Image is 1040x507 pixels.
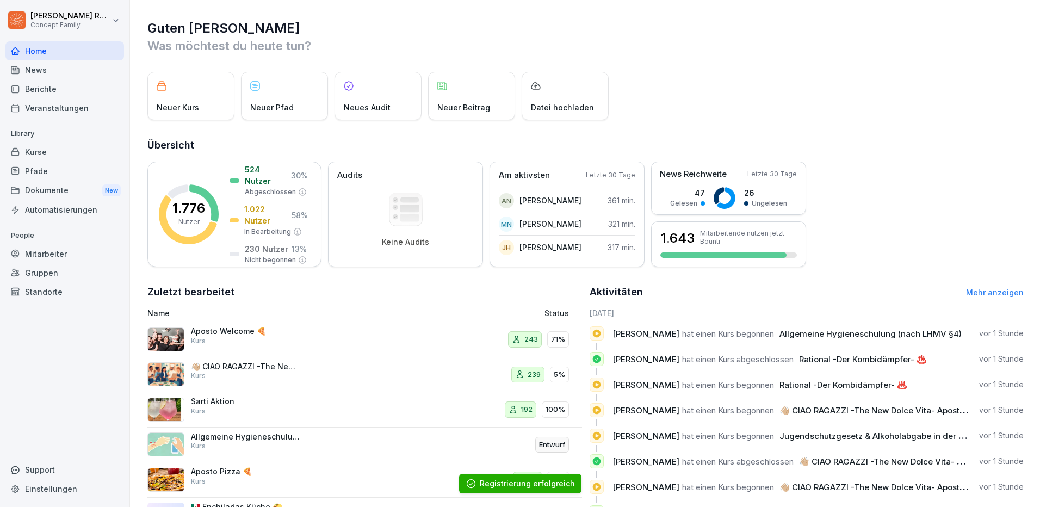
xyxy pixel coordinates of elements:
[682,431,774,441] span: hat einen Kurs begonnen
[979,328,1024,339] p: vor 1 Stunde
[612,380,679,390] span: [PERSON_NAME]
[30,11,110,21] p: [PERSON_NAME] Reiter
[191,467,300,477] p: Aposto Pizza 🍕
[779,405,999,416] span: 👋🏼 CIAO RAGAZZI -The New Dolce Vita- Apostorelaunch
[544,307,569,319] p: Status
[608,195,635,206] p: 361 min.
[191,362,300,372] p: 👋🏼 CIAO RAGAZZI -The New Dolce Vita- Apostorelaunch
[554,369,565,380] p: 5%
[744,187,787,199] p: 26
[172,202,205,215] p: 1.776
[799,354,927,364] span: Rational -Der Kombidämpfer- ♨️
[5,143,124,162] a: Kurse
[682,329,774,339] span: hat einen Kurs begonnen
[178,217,200,227] p: Nutzer
[245,255,296,265] p: Nicht begonnen
[670,187,705,199] p: 47
[147,285,582,300] h2: Zuletzt bearbeitet
[660,229,695,248] h3: 1.643
[608,242,635,253] p: 317 min.
[147,357,582,393] a: 👋🏼 CIAO RAGAZZI -The New Dolce Vita- ApostorelaunchKurs2395%
[682,354,794,364] span: hat einen Kurs abgeschlossen
[191,371,206,381] p: Kurs
[245,187,296,197] p: Abgeschlossen
[670,199,697,208] p: Gelesen
[612,482,679,492] span: [PERSON_NAME]
[147,37,1024,54] p: Was möchtest du heute tun?
[250,102,294,113] p: Neuer Pfad
[551,334,565,345] p: 71%
[979,481,1024,492] p: vor 1 Stunde
[779,482,999,492] span: 👋🏼 CIAO RAGAZZI -The New Dolce Vita- Apostorelaunch
[5,181,124,201] a: DokumenteNew
[191,397,300,406] p: Sarti Aktion
[747,169,797,179] p: Letzte 30 Tage
[546,404,565,415] p: 100%
[531,102,594,113] p: Datei hochladen
[5,60,124,79] a: News
[5,79,124,98] a: Berichte
[779,380,907,390] span: Rational -Der Kombidämpfer- ♨️
[30,21,110,29] p: Concept Family
[480,478,575,489] div: Registrierung erfolgreich
[660,168,727,181] p: News Reichweite
[147,468,184,492] img: zdf6t78pvavi3ul80ru0toxn.png
[5,479,124,498] a: Einstellungen
[700,229,797,245] p: Mitarbeitende nutzen jetzt Bounti
[5,200,124,219] a: Automatisierungen
[682,482,774,492] span: hat einen Kurs begonnen
[245,243,288,255] p: 230 Nutzer
[539,440,565,450] p: Entwurf
[612,431,679,441] span: [PERSON_NAME]
[157,102,199,113] p: Neuer Kurs
[979,405,1024,416] p: vor 1 Stunde
[612,405,679,416] span: [PERSON_NAME]
[590,307,1024,319] h6: [DATE]
[5,263,124,282] div: Gruppen
[979,354,1024,364] p: vor 1 Stunde
[521,404,533,415] p: 192
[590,285,643,300] h2: Aktivitäten
[499,240,514,255] div: JH
[682,405,774,416] span: hat einen Kurs begonnen
[5,460,124,479] div: Support
[191,441,206,451] p: Kurs
[147,322,582,357] a: Aposto Welcome 🍕Kurs24371%
[191,336,206,346] p: Kurs
[586,170,635,180] p: Letzte 30 Tage
[612,329,679,339] span: [PERSON_NAME]
[608,218,635,230] p: 321 min.
[147,432,184,456] img: gxsnf7ygjsfsmxd96jxi4ufn.png
[5,98,124,118] a: Veranstaltungen
[5,282,124,301] div: Standorte
[191,406,206,416] p: Kurs
[5,125,124,143] p: Library
[147,138,1024,153] h2: Übersicht
[519,195,581,206] p: [PERSON_NAME]
[245,164,288,187] p: 524 Nutzer
[499,169,550,182] p: Am aktivsten
[5,162,124,181] a: Pfade
[147,428,582,463] a: Allgemeine Hygieneschulung (nach LHMV §4)KursEntwurf
[5,41,124,60] div: Home
[979,430,1024,441] p: vor 1 Stunde
[5,227,124,244] p: People
[291,170,308,181] p: 30 %
[5,244,124,263] a: Mitarbeiter
[147,362,184,386] img: nd4b1tirm1npcr6pqfaw4ldb.png
[499,217,514,232] div: MN
[799,456,1019,467] span: 👋🏼 CIAO RAGAZZI -The New Dolce Vita- Apostorelaunch
[102,184,121,197] div: New
[292,209,308,221] p: 58 %
[191,326,300,336] p: Aposto Welcome 🍕
[147,327,184,351] img: dmzxxe2j9k7mju1g9zq5wdzb.png
[147,392,582,428] a: Sarti AktionKurs192100%
[979,456,1024,467] p: vor 1 Stunde
[682,456,794,467] span: hat einen Kurs abgeschlossen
